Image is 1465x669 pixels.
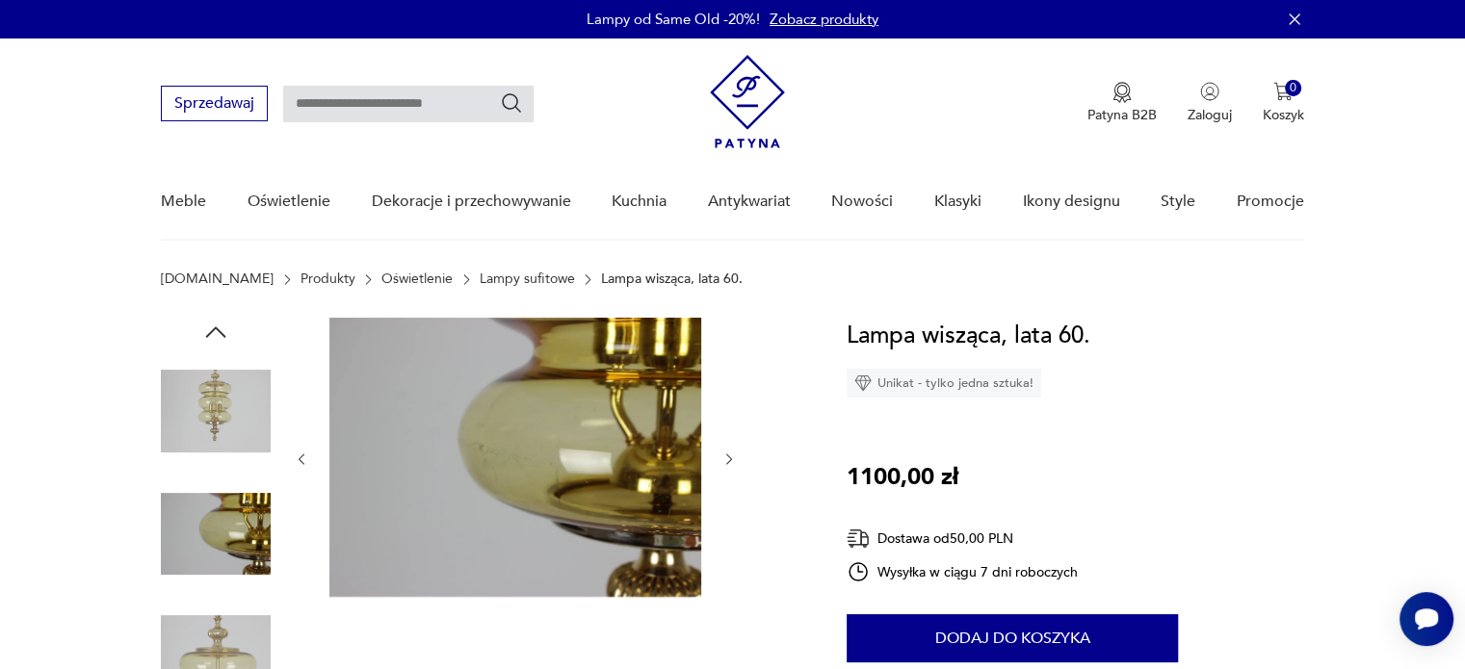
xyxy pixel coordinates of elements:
img: Ikona diamentu [854,374,872,392]
p: 1100,00 zł [847,459,958,496]
button: 0Koszyk [1263,82,1304,124]
a: Oświetlenie [381,271,453,287]
button: Zaloguj [1188,82,1232,124]
p: Lampy od Same Old -20%! [587,10,760,29]
p: Lampa wisząca, lata 60. [601,271,743,287]
img: Zdjęcie produktu Lampa wisząca, lata 60. [161,479,271,589]
a: Nowości [831,165,893,239]
p: Patyna B2B [1087,106,1157,124]
iframe: Smartsupp widget button [1400,592,1453,646]
a: Oświetlenie [248,165,330,239]
a: Zobacz produkty [770,10,878,29]
button: Dodaj do koszyka [847,614,1178,662]
div: Unikat - tylko jedna sztuka! [847,369,1041,398]
div: Dostawa od 50,00 PLN [847,527,1078,551]
a: Lampy sufitowe [480,271,575,287]
a: Antykwariat [708,165,791,239]
img: Ikona koszyka [1273,82,1293,101]
img: Zdjęcie produktu Lampa wisząca, lata 60. [161,356,271,466]
img: Ikona dostawy [847,527,870,551]
p: Koszyk [1263,106,1304,124]
a: Kuchnia [612,165,667,239]
img: Zdjęcie produktu Lampa wisząca, lata 60. [329,318,701,597]
a: Sprzedawaj [161,98,268,112]
img: Ikonka użytkownika [1200,82,1219,101]
div: 0 [1285,80,1301,96]
h1: Lampa wisząca, lata 60. [847,318,1090,354]
button: Patyna B2B [1087,82,1157,124]
button: Sprzedawaj [161,86,268,121]
a: Style [1161,165,1195,239]
a: Meble [161,165,206,239]
img: Ikona medalu [1112,82,1132,103]
img: Patyna - sklep z meblami i dekoracjami vintage [710,55,785,148]
a: [DOMAIN_NAME] [161,271,274,287]
a: Ikona medaluPatyna B2B [1087,82,1157,124]
button: Szukaj [500,91,523,115]
a: Promocje [1237,165,1304,239]
div: Wysyłka w ciągu 7 dni roboczych [847,560,1078,583]
a: Produkty [301,271,355,287]
a: Ikony designu [1022,165,1119,239]
p: Zaloguj [1188,106,1232,124]
a: Klasyki [934,165,981,239]
a: Dekoracje i przechowywanie [371,165,570,239]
